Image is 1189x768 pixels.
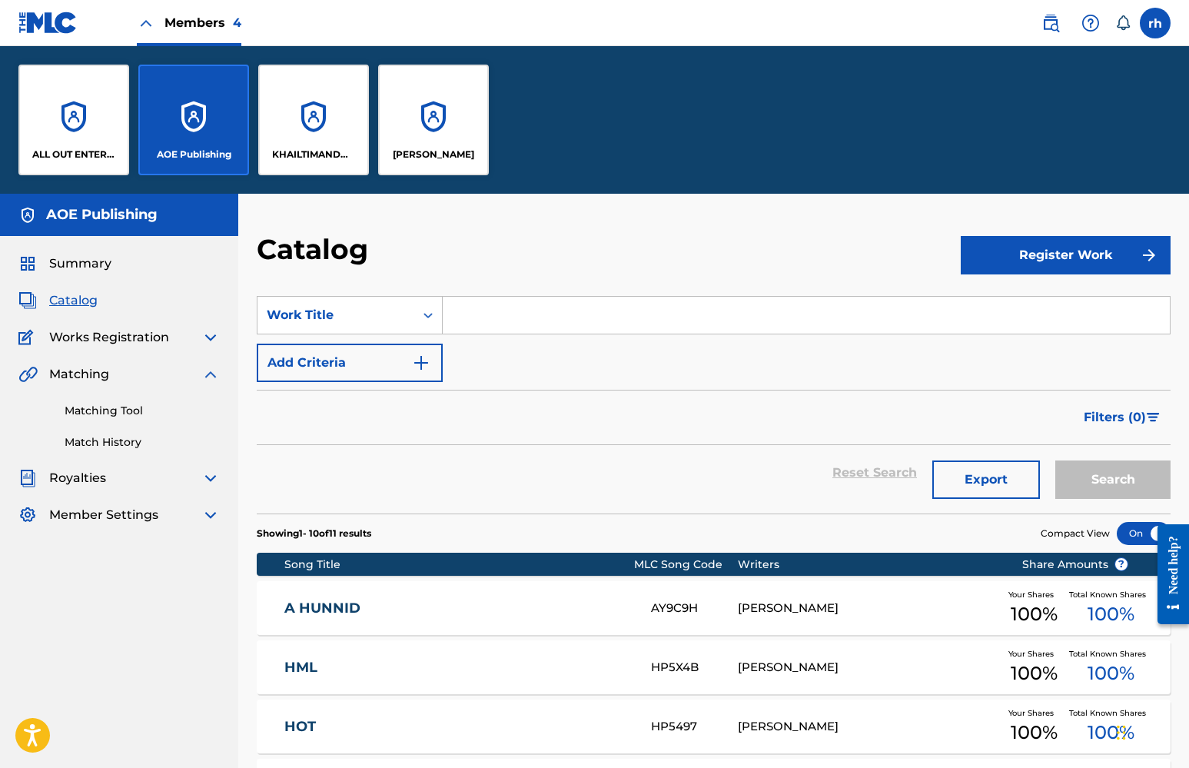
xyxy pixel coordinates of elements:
div: [PERSON_NAME] [738,718,998,736]
span: Works Registration [49,328,169,347]
div: Drag [1117,710,1126,756]
a: Public Search [1035,8,1066,38]
img: expand [201,469,220,487]
div: AY9C9H [651,600,738,617]
span: Total Known Shares [1069,707,1152,719]
img: Close [137,14,155,32]
a: A HUNNID [284,600,631,617]
div: HP5X4B [651,659,738,677]
button: Export [932,460,1040,499]
img: search [1041,14,1060,32]
img: MLC Logo [18,12,78,34]
a: HML [284,659,631,677]
img: Works Registration [18,328,38,347]
img: filter [1147,413,1160,422]
img: 9d2ae6d4665cec9f34b9.svg [412,354,430,372]
div: Help [1075,8,1106,38]
img: Member Settings [18,506,37,524]
div: HP5497 [651,718,738,736]
span: Share Amounts [1022,557,1128,573]
span: 100 % [1088,719,1134,746]
span: Your Shares [1008,589,1060,600]
p: roland hayes [393,148,474,161]
p: ALL OUT ENTERTAINMENT MUSIC GROUP PUBLISHING [32,148,116,161]
span: Compact View [1041,527,1110,540]
div: [PERSON_NAME] [738,600,998,617]
div: [PERSON_NAME] [738,659,998,677]
a: HOT [284,718,631,736]
div: User Menu [1140,8,1171,38]
a: CatalogCatalog [18,291,98,310]
span: 100 % [1088,600,1134,628]
img: Matching [18,365,38,384]
span: Total Known Shares [1069,648,1152,660]
a: Matching Tool [65,403,220,419]
span: ? [1115,558,1128,570]
iframe: Resource Center [1146,509,1189,640]
img: Royalties [18,469,37,487]
span: Your Shares [1008,648,1060,660]
span: Your Shares [1008,707,1060,719]
img: expand [201,365,220,384]
span: Royalties [49,469,106,487]
div: Song Title [284,557,634,573]
a: Accounts[PERSON_NAME] [378,65,489,175]
img: expand [201,506,220,524]
span: 4 [233,15,241,30]
button: Add Criteria [257,344,443,382]
div: Notifications [1115,15,1131,31]
span: Filters ( 0 ) [1084,408,1146,427]
div: Writers [738,557,998,573]
a: AccountsKHAILTIMANDME MUSIC [258,65,369,175]
a: AccountsALL OUT ENTERTAINMENT MUSIC GROUP PUBLISHING [18,65,129,175]
h5: AOE Publishing [46,206,158,224]
p: KHAILTIMANDME MUSIC [272,148,356,161]
button: Filters (0) [1074,398,1171,437]
span: 100 % [1011,660,1058,687]
a: Match History [65,434,220,450]
p: Showing 1 - 10 of 11 results [257,527,371,540]
img: Accounts [18,206,37,224]
img: expand [201,328,220,347]
span: 100 % [1088,660,1134,687]
span: Summary [49,254,111,273]
img: help [1081,14,1100,32]
span: Catalog [49,291,98,310]
span: 100 % [1011,600,1058,628]
div: MLC Song Code [634,557,739,573]
span: Members [164,14,241,32]
button: Register Work [961,236,1171,274]
span: Matching [49,365,109,384]
p: AOE Publishing [157,148,231,161]
img: Summary [18,254,37,273]
form: Search Form [257,296,1171,514]
span: Member Settings [49,506,158,524]
div: Work Title [267,306,405,324]
img: Catalog [18,291,37,310]
span: 100 % [1011,719,1058,746]
span: Total Known Shares [1069,589,1152,600]
img: f7272a7cc735f4ea7f67.svg [1140,246,1158,264]
a: AccountsAOE Publishing [138,65,249,175]
h2: Catalog [257,232,376,267]
iframe: Chat Widget [1112,694,1189,768]
a: SummarySummary [18,254,111,273]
